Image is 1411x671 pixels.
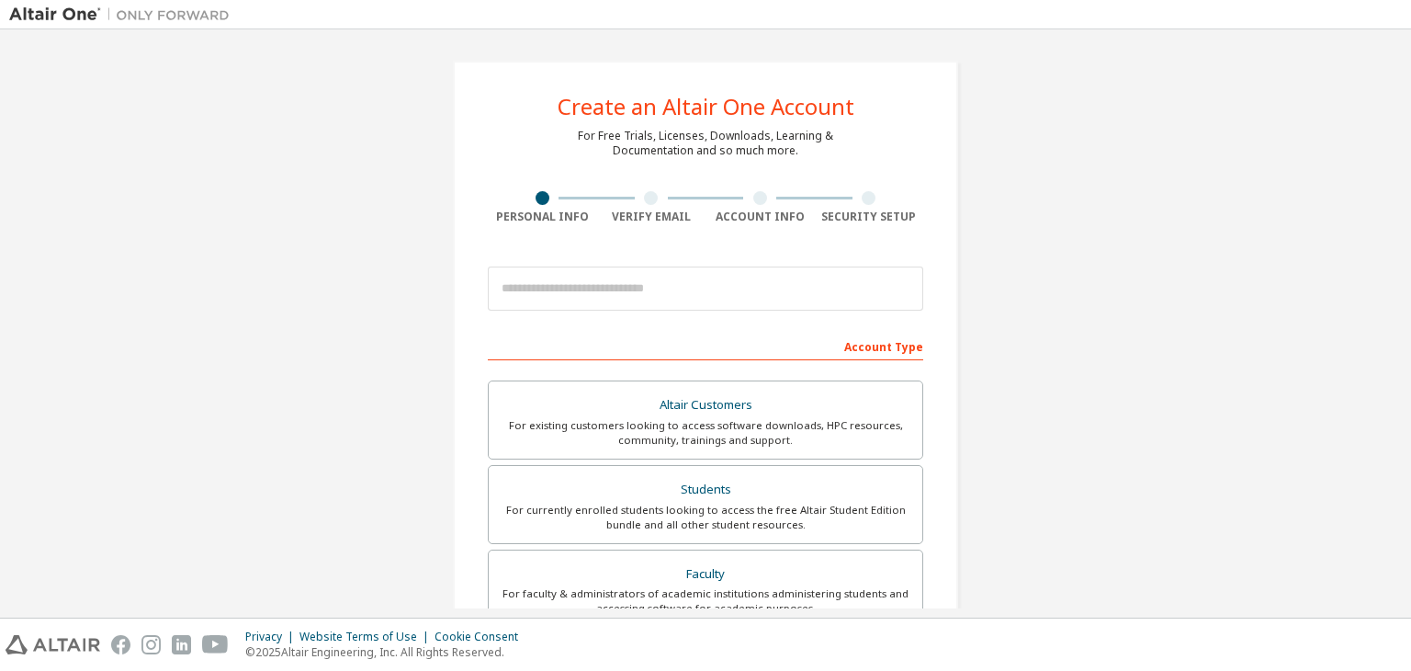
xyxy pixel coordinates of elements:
div: Account Info [705,210,815,224]
div: Website Terms of Use [299,630,435,644]
img: instagram.svg [141,635,161,654]
div: Privacy [245,630,299,644]
p: © 2025 Altair Engineering, Inc. All Rights Reserved. [245,644,529,660]
div: Altair Customers [500,392,911,418]
div: For Free Trials, Licenses, Downloads, Learning & Documentation and so much more. [578,129,833,158]
div: Faculty [500,562,911,587]
div: For existing customers looking to access software downloads, HPC resources, community, trainings ... [500,418,911,448]
div: Create an Altair One Account [558,96,854,118]
img: altair_logo.svg [6,635,100,654]
div: Verify Email [597,210,706,224]
img: Altair One [9,6,239,24]
div: Personal Info [488,210,597,224]
div: Cookie Consent [435,630,529,644]
div: Security Setup [815,210,924,224]
div: For faculty & administrators of academic institutions administering students and accessing softwa... [500,586,911,616]
img: youtube.svg [202,635,229,654]
div: Account Type [488,331,923,360]
img: linkedin.svg [172,635,191,654]
div: For currently enrolled students looking to access the free Altair Student Edition bundle and all ... [500,503,911,532]
div: Students [500,477,911,503]
img: facebook.svg [111,635,130,654]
